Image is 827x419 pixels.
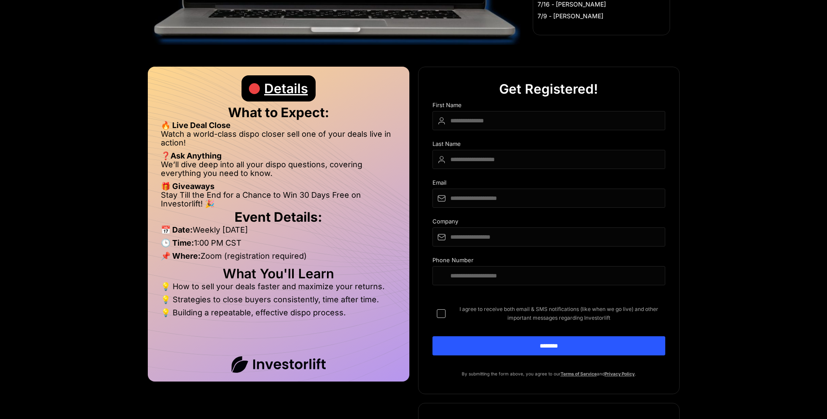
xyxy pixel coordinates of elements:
[161,191,396,208] li: Stay Till the End for a Chance to Win 30 Days Free on Investorlift! 🎉
[161,160,396,182] li: We’ll dive deep into all your dispo questions, covering everything you need to know.
[432,102,665,111] div: First Name
[432,257,665,266] div: Phone Number
[432,102,665,369] form: DIspo Day Main Form
[161,308,396,317] li: 💡 Building a repeatable, effective dispo process.
[161,130,396,152] li: Watch a world-class dispo closer sell one of your deals live in action!
[161,252,396,265] li: Zoom (registration required)
[161,239,396,252] li: 1:00 PM CST
[161,121,231,130] strong: 🔥 Live Deal Close
[161,151,221,160] strong: ❓Ask Anything
[161,282,396,295] li: 💡 How to sell your deals faster and maximize your returns.
[161,238,194,247] strong: 🕒 Time:
[561,371,597,376] a: Terms of Service
[228,105,329,120] strong: What to Expect:
[161,295,396,308] li: 💡 Strategies to close buyers consistently, time after time.
[161,182,214,191] strong: 🎁 Giveaways
[432,218,665,227] div: Company
[432,179,665,189] div: Email
[264,75,308,101] div: Details
[161,225,193,234] strong: 📅 Date:
[235,209,322,225] strong: Event Details:
[432,141,665,150] div: Last Name
[453,305,665,322] span: I agree to receive both email & SMS notifications (like when we go live) and other important mess...
[161,226,396,239] li: Weekly [DATE]
[499,76,598,102] div: Get Registered!
[161,251,201,260] strong: 📌 Where:
[605,371,635,376] a: Privacy Policy
[432,369,665,378] p: By submitting the form above, you agree to our and .
[161,269,396,278] h2: What You'll Learn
